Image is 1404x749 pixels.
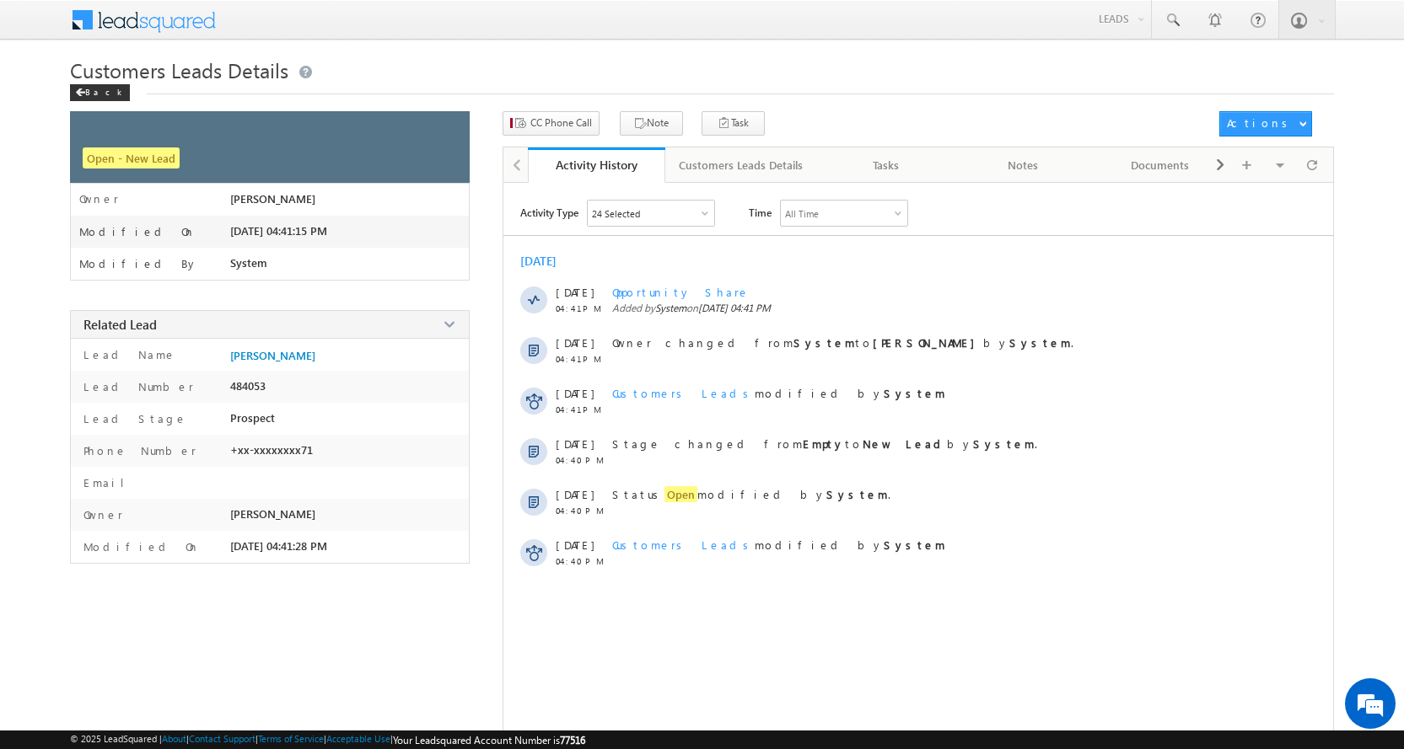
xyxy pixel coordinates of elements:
span: Stage changed from to by . [612,436,1037,451]
a: Contact Support [189,733,256,744]
a: Activity History [528,147,665,183]
span: modified by [612,538,945,552]
div: Notes [969,155,1078,175]
strong: Empty [803,436,845,451]
strong: System [973,436,1035,451]
button: Note [620,111,683,136]
span: Opportunity Share [612,285,750,299]
label: Owner [79,192,119,206]
div: Owner Changed,Status Changed,Stage Changed,Source Changed,Notes & 19 more.. [588,201,714,226]
span: System [230,256,267,270]
label: Modified On [79,539,200,554]
span: Customers Leads Details [70,56,288,83]
span: 484053 [230,379,266,393]
span: [DATE] [556,386,594,400]
span: 04:40 PM [556,455,606,465]
span: Added by on [612,302,1262,314]
strong: System [826,487,888,501]
strong: System [884,386,945,400]
span: Status modified by . [612,486,890,502]
span: 04:40 PM [556,556,606,566]
span: 77516 [560,734,585,746]
span: Customers Leads [612,386,755,400]
div: Activity History [541,157,653,173]
span: 04:41 PM [556,404,606,415]
strong: System [1009,335,1071,350]
label: Owner [79,507,123,522]
span: 04:40 PM [556,506,606,516]
span: CC Phone Call [530,115,592,131]
span: [DATE] 04:41 PM [698,302,771,314]
label: Lead Number [79,379,194,393]
div: All Time [785,208,819,219]
div: Customers Leads Details [679,155,803,175]
span: Activity Type [520,200,578,225]
span: Customers Leads [612,538,755,552]
span: modified by [612,386,945,400]
span: 04:41 PM [556,354,606,364]
div: 24 Selected [592,208,640,219]
a: Terms of Service [258,733,324,744]
span: 04:41 PM [556,303,606,313]
span: Related Lead [83,316,157,333]
a: Tasks [818,147,955,183]
strong: System [884,538,945,552]
span: +xx-xxxxxxxx71 [230,443,313,457]
span: [DATE] [556,538,594,552]
span: Open [664,486,697,502]
strong: [PERSON_NAME] [873,335,983,350]
a: Documents [1092,147,1229,183]
button: CC Phone Call [503,111,600,136]
label: Modified By [79,257,198,270]
span: Your Leadsquared Account Number is [393,734,585,746]
div: Tasks [831,155,940,175]
span: Open - New Lead [83,147,180,169]
button: Actions [1219,111,1312,136]
span: [DATE] 04:41:15 PM [230,224,327,238]
label: Phone Number [79,443,196,457]
a: Notes [955,147,1093,183]
span: © 2025 LeadSquared | | | | | [70,733,585,746]
strong: System [793,335,855,350]
a: About [162,733,186,744]
a: Acceptable Use [326,733,390,744]
button: Task [702,111,765,136]
span: Prospect [230,411,275,425]
span: Owner changed from to by . [612,335,1073,350]
span: [PERSON_NAME] [230,192,315,206]
span: System [655,302,686,314]
span: [DATE] [556,335,594,350]
a: [PERSON_NAME] [230,349,315,362]
span: [PERSON_NAME] [230,507,315,521]
span: [DATE] 04:41:28 PM [230,539,327,553]
span: [DATE] [556,487,594,501]
div: Documents [1105,155,1214,175]
span: [DATE] [556,436,594,451]
a: Customers Leads Details [665,147,818,183]
div: Back [70,84,130,101]
span: [DATE] [556,285,594,299]
div: [DATE] [520,253,575,269]
span: Time [749,200,772,225]
div: Actions [1227,115,1294,131]
label: Lead Name [79,347,176,361]
label: Email [79,475,137,490]
label: Modified On [79,225,196,238]
label: Lead Stage [79,411,187,425]
strong: New Lead [863,436,947,451]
